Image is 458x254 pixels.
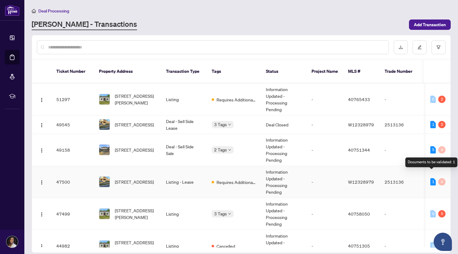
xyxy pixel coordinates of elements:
button: Open asap [434,233,452,251]
td: 49545 [51,115,94,134]
img: Profile Icon [6,236,18,248]
th: Ticket Number [51,60,94,83]
button: Logo [37,177,47,187]
span: Requires Additional Docs [217,96,256,103]
td: Information Updated - Processing Pending [261,198,307,230]
td: - [380,198,422,230]
span: Deal Processing [38,8,69,14]
span: 3 Tags [214,121,227,128]
button: Logo [37,241,47,251]
td: - [380,134,422,166]
td: - [307,83,343,115]
th: Status [261,60,307,83]
img: thumbnail-img [99,209,110,219]
button: Logo [37,120,47,129]
button: filter [432,40,446,54]
th: Project Name [307,60,343,83]
div: 0 [438,146,446,153]
td: 2513136 [380,115,422,134]
img: Logo [39,148,44,153]
td: - [307,115,343,134]
div: 0 [430,210,436,217]
span: Requires Additional Docs [217,179,256,185]
td: Deal - Sell Side Lease [161,115,207,134]
div: 5 [438,210,446,217]
span: [STREET_ADDRESS][PERSON_NAME] [115,93,156,106]
td: Information Updated - Processing Pending [261,166,307,198]
td: 47499 [51,198,94,230]
img: logo [5,5,19,16]
span: [STREET_ADDRESS] [115,146,154,153]
span: filter [436,45,441,49]
td: 2513136 [380,166,422,198]
span: down [228,212,231,215]
div: 1 [430,121,436,128]
span: [STREET_ADDRESS][PERSON_NAME] [115,239,156,252]
th: Trade Number [380,60,422,83]
span: W12328979 [348,122,374,127]
span: W12328979 [348,179,374,185]
td: Listing [161,83,207,115]
span: 40765433 [348,97,370,102]
td: - [307,166,343,198]
td: - [307,198,343,230]
th: Property Address [94,60,161,83]
span: edit [417,45,422,49]
span: 40751344 [348,147,370,153]
img: thumbnail-img [99,145,110,155]
div: 5 [430,146,436,153]
img: thumbnail-img [99,94,110,104]
div: 0 [430,96,436,103]
div: 2 [438,121,446,128]
div: 2 [438,96,446,103]
td: Information Updated - Processing Pending [261,83,307,115]
td: - [307,134,343,166]
span: home [32,9,36,13]
td: Deal Closed [261,115,307,134]
img: thumbnail-img [99,241,110,251]
button: download [394,40,408,54]
td: Listing [161,198,207,230]
span: 40758050 [348,211,370,217]
button: edit [413,40,427,54]
td: 51297 [51,83,94,115]
img: thumbnail-img [99,177,110,187]
button: Logo [37,145,47,155]
span: Add Transaction [414,20,446,30]
th: Tags [207,60,261,83]
div: 0 [430,242,436,249]
td: Listing - Lease [161,166,207,198]
td: 47500 [51,166,94,198]
div: 1 [430,178,436,185]
span: [STREET_ADDRESS] [115,178,154,185]
span: download [399,45,403,49]
span: 2 Tags [214,146,227,153]
div: 0 [438,178,446,185]
img: Logo [39,212,44,217]
img: Logo [39,180,44,185]
img: Logo [39,244,44,249]
span: 3 Tags [214,210,227,217]
span: Cancelled [217,243,235,249]
span: [STREET_ADDRESS][PERSON_NAME] [115,207,156,220]
th: Transaction Type [161,60,207,83]
span: 40751305 [348,243,370,249]
img: Logo [39,97,44,102]
th: MLS # [343,60,380,83]
span: down [228,123,231,126]
button: Logo [37,94,47,104]
td: Deal - Sell Side Sale [161,134,207,166]
a: [PERSON_NAME] - Transactions [32,19,137,30]
td: Information Updated - Processing Pending [261,134,307,166]
span: [STREET_ADDRESS] [115,121,154,128]
td: 49158 [51,134,94,166]
td: - [380,83,422,115]
img: Logo [39,123,44,128]
div: Documents to be validated: 1 [405,157,457,167]
button: Add Transaction [409,19,451,30]
span: down [228,148,231,151]
button: Logo [37,209,47,219]
img: thumbnail-img [99,119,110,130]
